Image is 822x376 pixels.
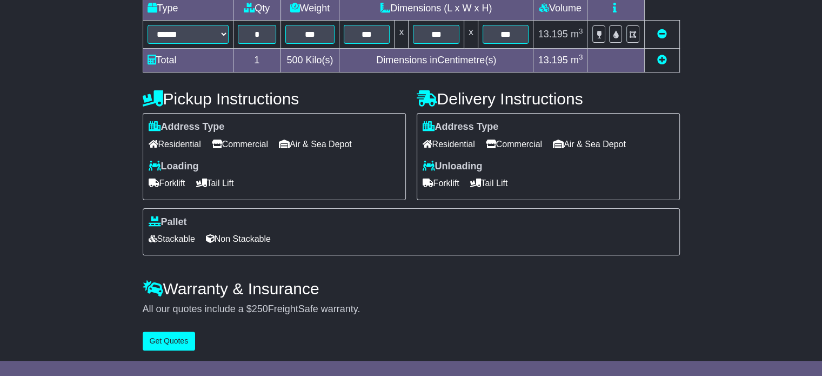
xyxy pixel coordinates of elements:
[571,29,583,39] span: m
[206,230,271,247] span: Non Stackable
[417,90,680,108] h4: Delivery Instructions
[339,49,533,72] td: Dimensions in Centimetre(s)
[579,53,583,61] sup: 3
[464,21,478,49] td: x
[423,175,459,192] span: Forklift
[143,304,680,315] div: All our quotes include a $ FreightSafe warranty.
[196,175,234,192] span: Tail Lift
[233,49,280,72] td: 1
[423,161,483,173] label: Unloading
[279,136,352,153] span: Air & Sea Depot
[143,332,196,351] button: Get Quotes
[149,161,199,173] label: Loading
[538,55,568,65] span: 13.195
[212,136,268,153] span: Commercial
[579,27,583,35] sup: 3
[149,216,187,228] label: Pallet
[553,136,626,153] span: Air & Sea Depot
[149,175,185,192] span: Forklift
[143,280,680,298] h4: Warranty & Insurance
[486,136,542,153] span: Commercial
[538,29,568,39] span: 13.195
[143,90,406,108] h4: Pickup Instructions
[286,55,303,65] span: 500
[149,136,201,153] span: Residential
[395,21,409,49] td: x
[657,55,667,65] a: Add new item
[470,175,508,192] span: Tail Lift
[280,49,339,72] td: Kilo(s)
[571,55,583,65] span: m
[149,230,195,247] span: Stackable
[423,121,499,133] label: Address Type
[252,304,268,314] span: 250
[149,121,225,133] label: Address Type
[143,49,233,72] td: Total
[657,29,667,39] a: Remove this item
[423,136,475,153] span: Residential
